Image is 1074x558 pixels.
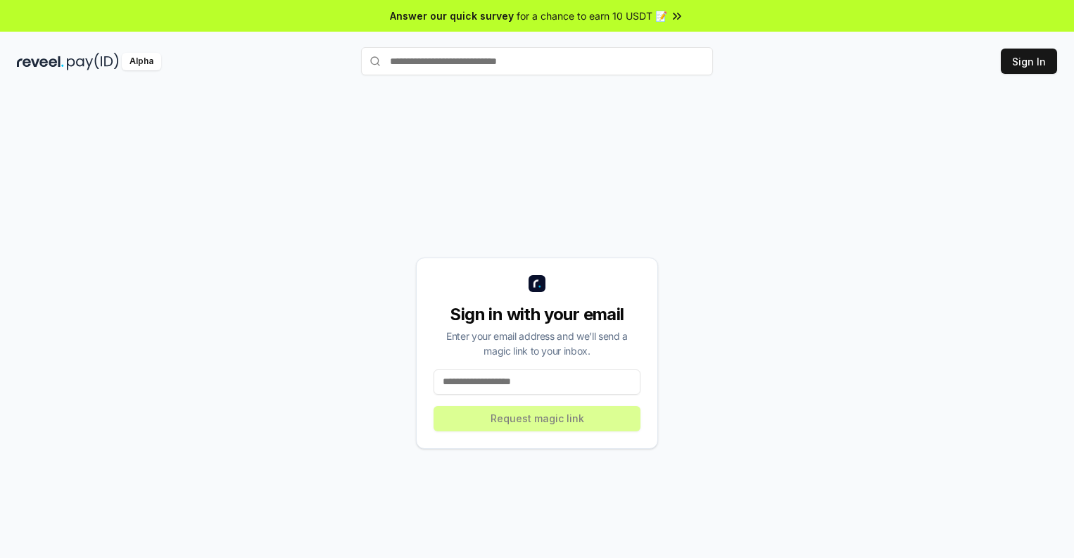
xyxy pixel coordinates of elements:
[390,8,514,23] span: Answer our quick survey
[17,53,64,70] img: reveel_dark
[122,53,161,70] div: Alpha
[529,275,545,292] img: logo_small
[67,53,119,70] img: pay_id
[434,329,640,358] div: Enter your email address and we’ll send a magic link to your inbox.
[434,303,640,326] div: Sign in with your email
[517,8,667,23] span: for a chance to earn 10 USDT 📝
[1001,49,1057,74] button: Sign In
